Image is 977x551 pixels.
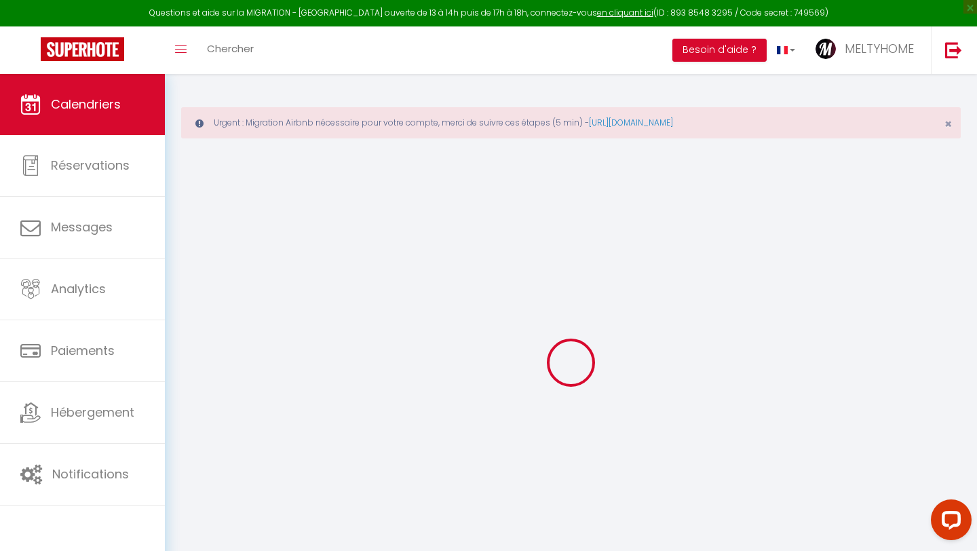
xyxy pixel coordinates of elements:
a: Chercher [197,26,264,74]
a: ... MELTYHOME [805,26,931,74]
button: Close [944,118,952,130]
span: Paiements [51,342,115,359]
span: Chercher [207,41,254,56]
span: MELTYHOME [845,40,914,57]
span: Hébergement [51,404,134,421]
span: Messages [51,218,113,235]
a: [URL][DOMAIN_NAME] [589,117,673,128]
span: Analytics [51,280,106,297]
span: Notifications [52,465,129,482]
img: ... [816,39,836,59]
span: Calendriers [51,96,121,113]
span: Réservations [51,157,130,174]
img: Super Booking [41,37,124,61]
span: × [944,115,952,132]
div: Urgent : Migration Airbnb nécessaire pour votre compte, merci de suivre ces étapes (5 min) - [181,107,961,138]
a: en cliquant ici [597,7,653,18]
button: Besoin d'aide ? [672,39,767,62]
iframe: LiveChat chat widget [920,494,977,551]
img: logout [945,41,962,58]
